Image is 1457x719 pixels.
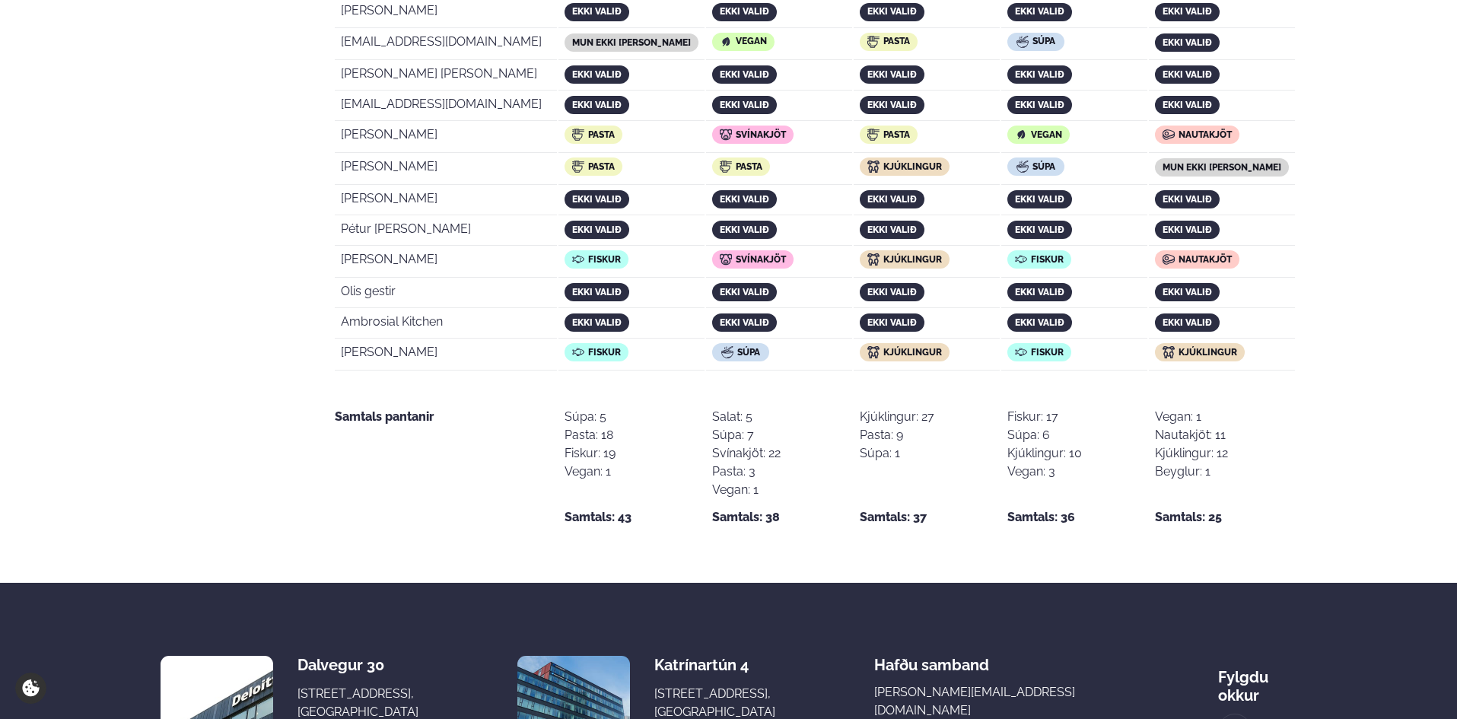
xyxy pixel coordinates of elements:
span: ekki valið [720,224,769,235]
span: ekki valið [1015,194,1064,205]
div: Pasta: 3 [712,463,781,481]
span: ekki valið [867,224,917,235]
div: Salat: 5 [712,408,781,426]
td: [PERSON_NAME] [335,340,557,371]
img: icon img [1015,129,1027,141]
img: icon img [720,161,732,173]
span: ekki valið [572,100,622,110]
span: ekki valið [867,317,917,328]
strong: Samtals: 37 [860,508,927,527]
span: ekki valið [867,100,917,110]
img: icon img [867,253,880,266]
img: icon img [867,346,880,358]
td: [EMAIL_ADDRESS][DOMAIN_NAME] [335,92,557,121]
span: Vegan [1031,129,1062,140]
div: Kjúklingur: 12 [1155,444,1228,463]
img: icon img [572,253,584,266]
span: Súpa [737,347,760,358]
span: ekki valið [867,287,917,297]
div: Vegan: 1 [1155,408,1228,426]
strong: Samtals: 43 [565,508,631,527]
span: mun ekki [PERSON_NAME] [1163,162,1281,173]
span: Svínakjöt [736,254,786,265]
div: Súpa: 5 [565,408,616,426]
td: [EMAIL_ADDRESS][DOMAIN_NAME] [335,30,557,60]
img: icon img [1016,161,1029,173]
span: ekki valið [1015,100,1064,110]
div: Súpa: 1 [860,444,934,463]
span: Pasta [883,129,910,140]
span: Fiskur [588,254,621,265]
span: Vegan [736,36,767,46]
div: Fylgdu okkur [1218,656,1296,705]
strong: Samtals: 36 [1007,508,1075,527]
span: ekki valið [572,194,622,205]
span: ekki valið [867,6,917,17]
td: [PERSON_NAME] [335,122,557,153]
span: ekki valið [1163,287,1212,297]
td: Olis gestir [335,279,557,308]
span: ekki valið [720,100,769,110]
span: ekki valið [1015,287,1064,297]
span: ekki valið [572,224,622,235]
div: Dalvegur 30 [297,656,418,674]
div: Súpa: 7 [712,426,781,444]
span: ekki valið [1015,69,1064,80]
div: Beyglur: 1 [1155,463,1228,481]
div: Katrínartún 4 [654,656,775,674]
img: icon img [1163,253,1175,266]
span: Kjúklingur [883,347,942,358]
div: Fiskur: 17 [1007,408,1082,426]
img: icon img [867,161,880,173]
td: Pétur [PERSON_NAME] [335,217,557,246]
span: Súpa [1032,161,1055,172]
span: Nautakjöt [1179,254,1232,265]
span: Fiskur [1031,347,1064,358]
span: ekki valið [720,6,769,17]
span: ekki valið [720,317,769,328]
span: ekki valið [572,317,622,328]
span: Pasta [883,36,910,46]
span: ekki valið [1163,194,1212,205]
span: ekki valið [1163,317,1212,328]
img: icon img [720,36,732,48]
strong: Samtals: 25 [1155,508,1222,527]
span: ekki valið [1015,6,1064,17]
div: Súpa: 6 [1007,426,1082,444]
span: Pasta [588,161,615,172]
span: Nautakjöt [1179,129,1232,140]
td: [PERSON_NAME] [335,154,557,185]
img: icon img [720,253,732,266]
div: Kjúklingur: 10 [1007,444,1082,463]
div: Fiskur: 19 [565,444,616,463]
div: Vegan: 1 [565,463,616,481]
span: Svínakjöt [736,129,786,140]
span: ekki valið [720,69,769,80]
span: ekki valið [1015,317,1064,328]
span: Kjúklingur [883,161,942,172]
span: ekki valið [572,69,622,80]
span: Kjúklingur [1179,347,1237,358]
img: icon img [720,129,732,141]
img: icon img [1163,346,1175,358]
span: ekki valið [720,194,769,205]
td: Ambrosial Kitchen [335,310,557,339]
div: Svínakjöt: 22 [712,444,781,463]
span: ekki valið [1163,224,1212,235]
img: icon img [867,129,880,141]
td: [PERSON_NAME] [335,186,557,215]
img: icon img [1016,36,1029,48]
div: Nautakjöt: 11 [1155,426,1228,444]
span: ekki valið [572,287,622,297]
img: icon img [1163,129,1175,141]
span: Pasta [588,129,615,140]
span: ekki valið [867,194,917,205]
span: Fiskur [588,347,621,358]
span: ekki valið [1163,100,1212,110]
a: Cookie settings [15,673,46,704]
strong: Samtals pantanir [335,409,434,424]
td: [PERSON_NAME] [335,247,557,278]
img: icon img [1015,253,1027,266]
div: Vegan: 3 [1007,463,1082,481]
span: Súpa [1032,36,1055,46]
